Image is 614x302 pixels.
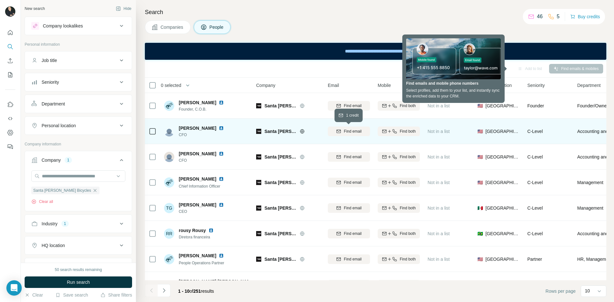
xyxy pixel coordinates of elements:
[264,154,296,160] span: Santa [PERSON_NAME] Bicycles
[179,151,216,157] span: [PERSON_NAME]
[179,176,216,182] span: [PERSON_NAME]
[42,79,59,85] div: Seniority
[577,103,608,109] span: Founder/Owner
[100,292,132,298] button: Share filters
[328,101,370,111] button: Find email
[5,6,15,17] img: Avatar
[428,129,450,134] span: Not in a list
[378,203,420,213] button: Find both
[25,18,132,34] button: Company lookalikes
[25,216,132,231] button: Industry1
[145,43,606,60] iframe: Banner
[527,154,543,159] span: C-Level
[256,129,261,134] img: Logo of Santa Cruz Bicycles
[485,128,520,135] span: [GEOGRAPHIC_DATA]
[256,180,261,185] img: Logo of Santa Cruz Bicycles
[264,230,296,237] span: Santa [PERSON_NAME] Bicycles
[400,103,416,109] span: Find both
[219,253,224,258] img: LinkedIn logo
[67,279,90,285] span: Run search
[190,289,193,294] span: of
[264,179,296,186] span: Santa [PERSON_NAME] Bicycles
[344,154,361,160] span: Find email
[219,100,224,105] img: LinkedIn logo
[428,154,450,159] span: Not in a list
[256,257,261,262] img: Logo of Santa Cruz Bicycles
[61,221,69,227] div: 1
[25,292,43,298] button: Clear
[164,101,174,111] img: Avatar
[577,82,601,89] span: Department
[5,41,15,52] button: Search
[55,292,88,298] button: Save search
[344,180,361,185] span: Find email
[477,230,483,237] span: 🇧🇷
[256,103,261,108] img: Logo of Santa Cruz Bicycles
[219,126,224,131] img: LinkedIn logo
[400,231,416,236] span: Find both
[328,152,370,162] button: Find email
[477,205,483,211] span: 🇲🇽
[428,257,450,262] span: Not in a list
[527,82,545,89] span: Seniority
[25,276,132,288] button: Run search
[25,96,132,112] button: Department
[400,180,416,185] span: Find both
[5,69,15,81] button: My lists
[5,27,15,38] button: Quick start
[55,267,102,273] div: 50 search results remaining
[179,209,226,214] span: CEO
[179,234,216,240] span: Diretora financeira
[546,288,576,294] span: Rows per page
[5,99,15,110] button: Use Surfe on LinkedIn
[378,127,420,136] button: Find both
[485,179,520,186] span: [GEOGRAPHIC_DATA]
[179,261,224,265] span: People Operations Partner
[25,141,132,147] p: Company information
[164,228,174,239] div: RR
[5,113,15,124] button: Use Surfe API
[577,179,603,186] span: Management
[527,129,543,134] span: C-Level
[328,178,370,187] button: Find email
[527,180,543,185] span: C-Level
[328,127,370,136] button: Find email
[164,177,174,188] img: Avatar
[527,257,542,262] span: Partner
[485,205,520,211] span: [GEOGRAPHIC_DATA]
[477,154,483,160] span: 🇺🇸
[428,205,450,211] span: Not in a list
[477,179,483,186] span: 🇺🇸
[264,103,296,109] span: Santa [PERSON_NAME] Bicycles
[179,278,255,285] span: [PERSON_NAME] [PERSON_NAME]
[25,238,132,253] button: HQ location
[527,205,543,211] span: C-Level
[25,259,132,277] button: Annual revenue ($)1
[344,256,361,262] span: Find email
[344,103,361,109] span: Find email
[400,205,416,211] span: Find both
[25,6,45,12] div: New search
[428,82,437,89] span: Lists
[344,205,361,211] span: Find email
[477,128,483,135] span: 🇺🇸
[5,55,15,66] button: Enrich CSV
[42,221,58,227] div: Industry
[400,128,416,134] span: Find both
[344,231,361,236] span: Find email
[485,256,520,262] span: [GEOGRAPHIC_DATA]
[328,280,370,290] button: Find email
[65,157,72,163] div: 1
[256,205,261,211] img: Logo of Santa Cruz Bicycles
[527,231,543,236] span: C-Level
[264,128,296,135] span: Santa [PERSON_NAME] Bicycles
[209,24,224,30] span: People
[43,23,83,29] div: Company lookalikes
[378,178,420,187] button: Find both
[485,154,520,160] span: [GEOGRAPHIC_DATA]
[42,101,65,107] div: Department
[219,151,224,156] img: LinkedIn logo
[158,284,170,297] button: Navigate to next page
[264,256,296,262] span: Santa [PERSON_NAME] Bicycles
[428,180,450,185] span: Not in a list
